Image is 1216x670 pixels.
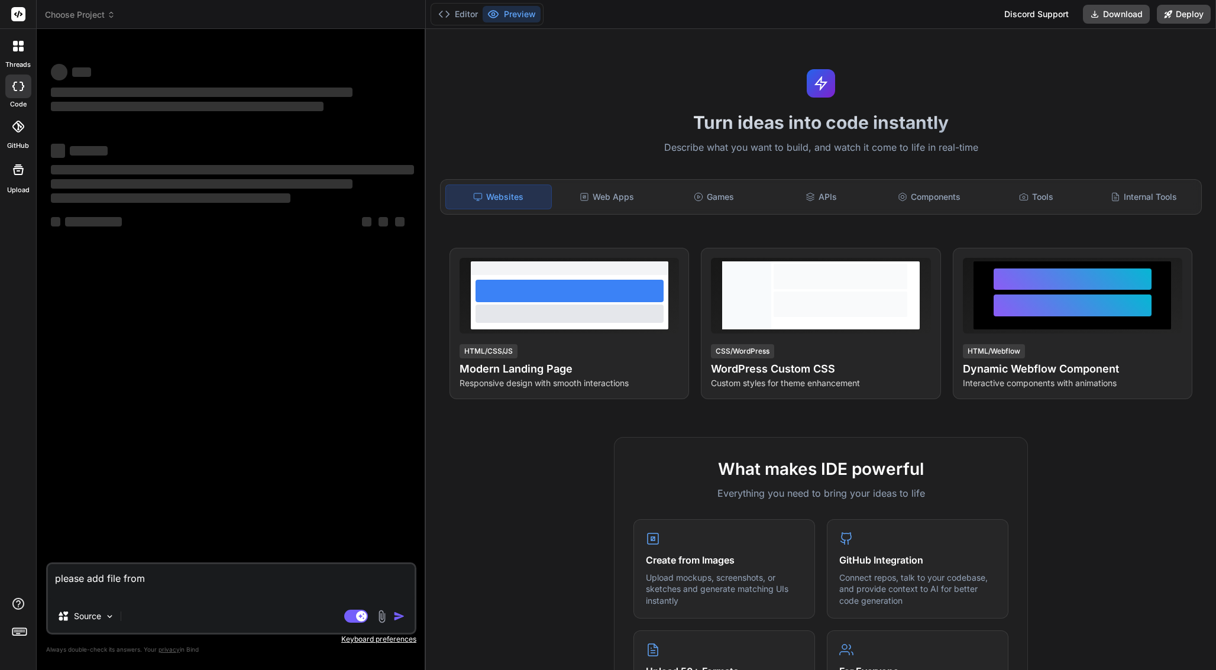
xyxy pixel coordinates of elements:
[51,193,290,203] span: ‌
[51,64,67,80] span: ‌
[877,185,982,209] div: Components
[460,361,679,377] h4: Modern Landing Page
[646,572,803,607] p: Upload mockups, screenshots, or sketches and generate matching UIs instantly
[45,9,115,21] span: Choose Project
[997,5,1076,24] div: Discord Support
[65,217,122,226] span: ‌
[362,217,371,226] span: ‌
[51,217,60,226] span: ‌
[395,217,405,226] span: ‌
[433,112,1209,133] h1: Turn ideas into code instantly
[46,635,416,644] p: Keyboard preferences
[769,185,874,209] div: APIs
[1157,5,1211,24] button: Deploy
[711,344,774,358] div: CSS/WordPress
[554,185,659,209] div: Web Apps
[393,610,405,622] img: icon
[433,140,1209,156] p: Describe what you want to build, and watch it come to life in real-time
[51,144,65,158] span: ‌
[51,88,352,97] span: ‌
[159,646,180,653] span: privacy
[646,553,803,567] h4: Create from Images
[984,185,1089,209] div: Tools
[483,6,541,22] button: Preview
[963,344,1025,358] div: HTML/Webflow
[5,60,31,70] label: threads
[48,564,415,600] textarea: please add file from
[70,146,108,156] span: ‌
[839,553,996,567] h4: GitHub Integration
[74,610,101,622] p: Source
[7,141,29,151] label: GitHub
[10,99,27,109] label: code
[963,361,1182,377] h4: Dynamic Webflow Component
[1091,185,1196,209] div: Internal Tools
[460,344,518,358] div: HTML/CSS/JS
[460,377,679,389] p: Responsive design with smooth interactions
[711,377,930,389] p: Custom styles for theme enhancement
[105,611,115,622] img: Pick Models
[661,185,767,209] div: Games
[51,179,352,189] span: ‌
[839,572,996,607] p: Connect repos, talk to your codebase, and provide context to AI for better code generation
[51,165,414,174] span: ‌
[51,102,324,111] span: ‌
[434,6,483,22] button: Editor
[711,361,930,377] h4: WordPress Custom CSS
[7,185,30,195] label: Upload
[46,644,416,655] p: Always double-check its answers. Your in Bind
[963,377,1182,389] p: Interactive components with animations
[72,67,91,77] span: ‌
[633,457,1008,481] h2: What makes IDE powerful
[445,185,552,209] div: Websites
[375,610,389,623] img: attachment
[1083,5,1150,24] button: Download
[379,217,388,226] span: ‌
[633,486,1008,500] p: Everything you need to bring your ideas to life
